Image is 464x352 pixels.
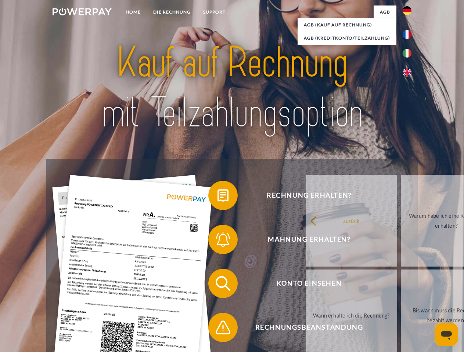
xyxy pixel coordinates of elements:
[298,18,396,32] a: AGB (Kauf auf Rechnung)
[70,35,394,140] img: title-powerpay_de.svg
[403,30,411,39] img: fr
[197,5,232,19] a: SUPPORT
[147,5,197,19] a: DIE RECHNUNG
[208,225,399,254] button: Mahnung erhalten?
[53,8,112,15] img: logo-powerpay-white.svg
[403,68,411,77] img: en
[310,216,393,225] div: zurück
[208,269,399,298] button: Konto einsehen
[214,318,232,337] img: qb_warning.svg
[214,274,232,293] img: qb_search.svg
[298,32,396,45] a: AGB (Kreditkonto/Teilzahlung)
[403,6,411,15] img: de
[374,5,396,19] a: agb
[208,313,399,342] button: Rechnungsbeanstandung
[310,310,393,320] div: Wann erhalte ich die Rechnung?
[403,49,411,58] img: it
[214,186,232,205] img: qb_bill.svg
[208,181,399,210] button: Rechnung erhalten?
[214,230,232,249] img: qb_bell.svg
[435,323,458,346] iframe: Schaltfläche zum Öffnen des Messaging-Fensters
[119,5,147,19] a: Home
